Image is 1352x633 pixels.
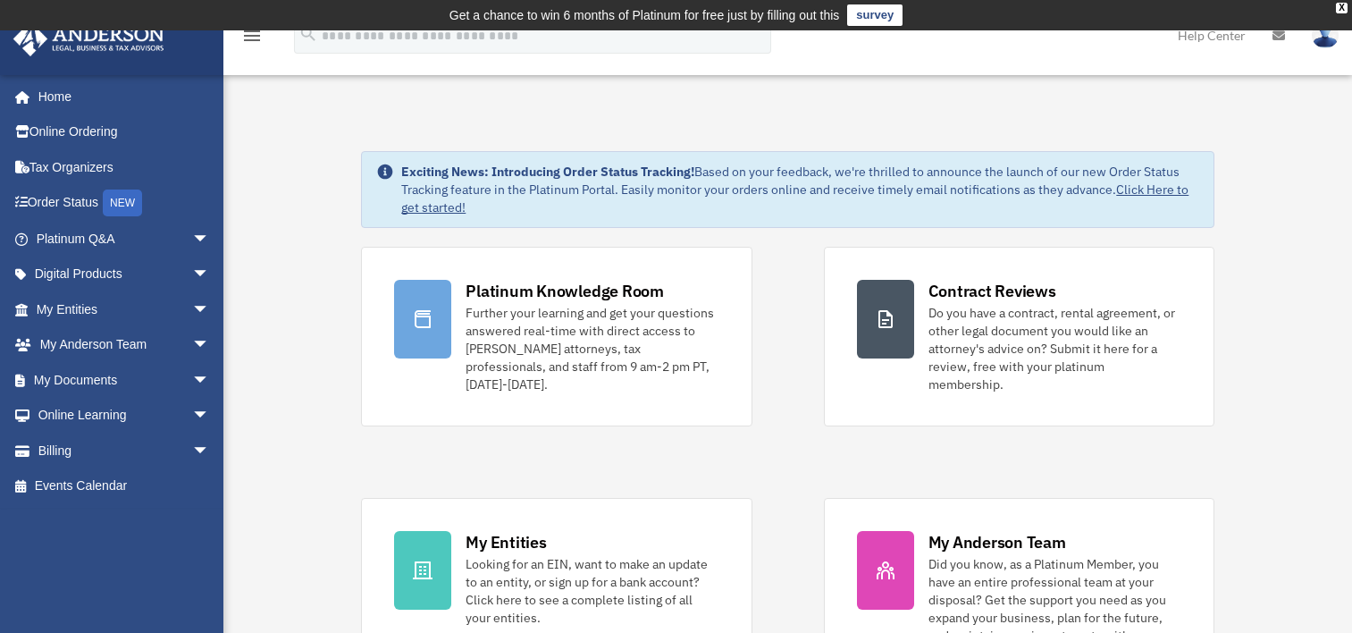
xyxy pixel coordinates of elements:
[466,531,546,553] div: My Entities
[192,221,228,257] span: arrow_drop_down
[466,280,664,302] div: Platinum Knowledge Room
[928,531,1066,553] div: My Anderson Team
[401,181,1188,215] a: Click Here to get started!
[449,4,840,26] div: Get a chance to win 6 months of Platinum for free just by filling out this
[13,433,237,468] a: Billingarrow_drop_down
[192,398,228,435] span: arrow_drop_down
[192,327,228,364] span: arrow_drop_down
[13,149,237,185] a: Tax Organizers
[13,221,237,257] a: Platinum Q&Aarrow_drop_down
[13,398,237,434] a: Online Learningarrow_drop_down
[401,163,1198,216] div: Based on your feedback, we're thrilled to announce the launch of our new Order Status Tracking fe...
[192,257,228,293] span: arrow_drop_down
[466,555,718,627] div: Looking for an EIN, want to make an update to an entity, or sign up for a bank account? Click her...
[466,304,718,393] div: Further your learning and get your questions answered real-time with direct access to [PERSON_NAM...
[847,4,903,26] a: survey
[8,21,170,56] img: Anderson Advisors Platinum Portal
[192,362,228,399] span: arrow_drop_down
[13,468,237,504] a: Events Calendar
[241,25,263,46] i: menu
[928,280,1056,302] div: Contract Reviews
[13,185,237,222] a: Order StatusNEW
[13,79,228,114] a: Home
[13,291,237,327] a: My Entitiesarrow_drop_down
[241,31,263,46] a: menu
[361,247,752,426] a: Platinum Knowledge Room Further your learning and get your questions answered real-time with dire...
[1336,3,1348,13] div: close
[928,304,1181,393] div: Do you have a contract, rental agreement, or other legal document you would like an attorney's ad...
[192,433,228,469] span: arrow_drop_down
[103,190,142,216] div: NEW
[13,114,237,150] a: Online Ordering
[1312,22,1339,48] img: User Pic
[13,327,237,363] a: My Anderson Teamarrow_drop_down
[13,257,237,292] a: Digital Productsarrow_drop_down
[401,164,694,180] strong: Exciting News: Introducing Order Status Tracking!
[824,247,1214,426] a: Contract Reviews Do you have a contract, rental agreement, or other legal document you would like...
[192,291,228,328] span: arrow_drop_down
[13,362,237,398] a: My Documentsarrow_drop_down
[298,24,318,44] i: search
